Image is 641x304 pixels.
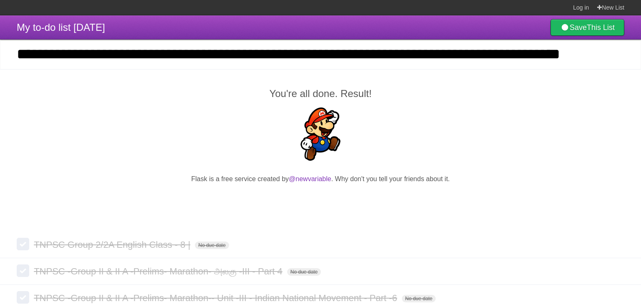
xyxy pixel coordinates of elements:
[550,19,624,36] a: SaveThis List
[195,242,229,249] span: No due date
[17,174,624,184] p: Flask is a free service created by . Why don't you tell your friends about it.
[402,295,436,302] span: No due date
[17,238,29,250] label: Done
[289,175,331,182] a: @newvariable
[320,201,321,202] iframe: X Post Button
[17,264,29,277] label: Done
[287,268,321,276] span: No due date
[34,239,192,250] span: TNPSC Group 2/2A English Class - 8 |
[294,107,347,161] img: Super Mario
[17,86,624,101] h2: You're all done. Result!
[17,22,105,33] span: My to-do list [DATE]
[34,266,285,277] span: TNPSC -Group II & II A -Prelims- Marathon- அலகு -III - Part 4
[587,23,615,32] b: This List
[34,293,399,303] span: TNPSC -Group II & II A -Prelims- Marathon-- Unit -III - Indian National Movement - Part -6
[17,291,29,304] label: Done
